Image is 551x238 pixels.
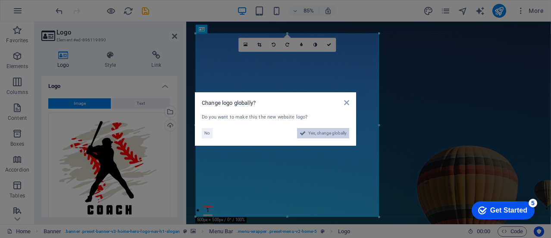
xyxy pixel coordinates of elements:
[25,9,63,17] div: Get Started
[20,216,31,219] button: 1
[297,128,349,138] button: Yes, change globally
[202,100,256,106] span: Change logo globally?
[202,114,349,121] div: Do you want to make this the new website logo?
[20,227,31,229] button: 2
[202,128,213,138] button: No
[308,128,347,138] span: Yes, change globally
[204,128,210,138] span: No
[64,2,72,10] div: 5
[7,4,70,22] div: Get Started 5 items remaining, 0% complete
